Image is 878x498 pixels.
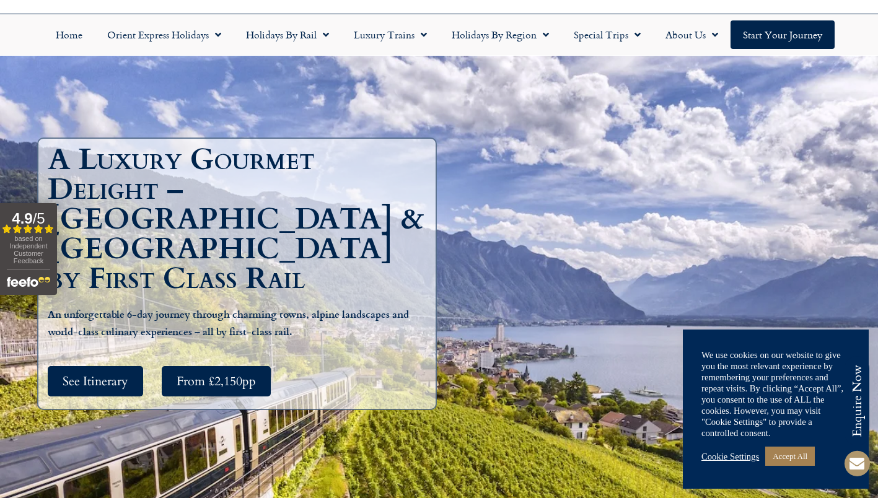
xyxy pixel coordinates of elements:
[48,366,143,396] a: See Itinerary
[63,373,128,389] span: See Itinerary
[48,307,409,338] b: An unforgettable 6-day journey through charming towns, alpine landscapes and world-class culinary...
[701,349,850,439] div: We use cookies on our website to give you the most relevant experience by remembering your prefer...
[234,20,341,49] a: Holidays by Rail
[439,20,561,49] a: Holidays by Region
[6,20,872,49] nav: Menu
[177,373,256,389] span: From £2,150pp
[48,145,432,294] h1: A Luxury Gourmet Delight – [GEOGRAPHIC_DATA] & [GEOGRAPHIC_DATA] by First Class Rail
[765,447,815,466] a: Accept All
[162,366,271,396] a: From £2,150pp
[561,20,653,49] a: Special Trips
[701,451,759,462] a: Cookie Settings
[43,20,95,49] a: Home
[341,20,439,49] a: Luxury Trains
[653,20,731,49] a: About Us
[731,20,835,49] a: Start your Journey
[95,20,234,49] a: Orient Express Holidays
